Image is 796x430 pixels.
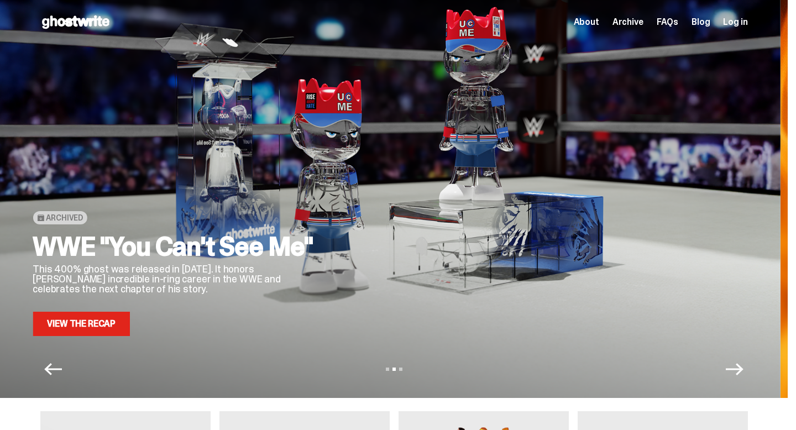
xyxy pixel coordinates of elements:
[692,18,710,27] a: Blog
[574,18,599,27] a: About
[392,368,396,371] button: View slide 2
[33,312,130,336] a: View the Recap
[612,18,643,27] a: Archive
[657,18,678,27] a: FAQs
[723,18,747,27] a: Log in
[399,368,402,371] button: View slide 3
[46,213,83,222] span: Archived
[33,264,320,294] p: This 400% ghost was released in [DATE]. It honors [PERSON_NAME] incredible in-ring career in the ...
[726,360,743,378] button: Next
[386,368,389,371] button: View slide 1
[33,233,320,260] h2: WWE "You Can't See Me"
[44,360,62,378] button: Previous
